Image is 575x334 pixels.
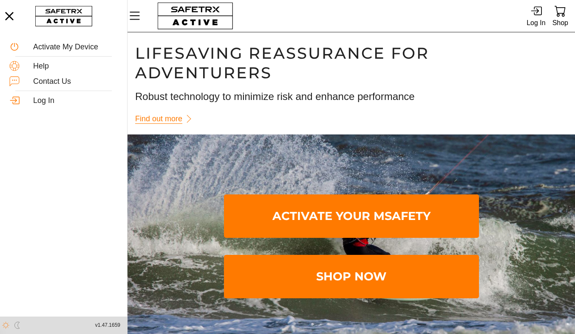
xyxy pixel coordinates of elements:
button: Menu [127,7,149,25]
span: Shop Now [231,257,472,296]
div: Log In [33,96,118,106]
a: Activate Your MSafety [224,194,479,237]
span: v1.47.1659 [95,321,120,330]
img: ModeDark.svg [14,322,21,329]
button: v1.47.1659 [90,318,125,332]
div: Log In [527,17,545,29]
div: Contact Us [33,77,118,86]
span: Find out more [135,112,182,126]
div: Help [33,62,118,71]
h3: Robust technology to minimize risk and enhance performance [135,89,567,104]
h1: Lifesaving Reassurance For Adventurers [135,43,567,83]
a: Find out more [135,111,198,127]
span: Activate Your MSafety [231,196,472,236]
img: ContactUs.svg [9,76,20,86]
div: Shop [552,17,568,29]
img: Help.svg [9,61,20,71]
img: ModeLight.svg [2,322,9,329]
div: Activate My Device [33,43,118,52]
a: Shop Now [224,255,479,298]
